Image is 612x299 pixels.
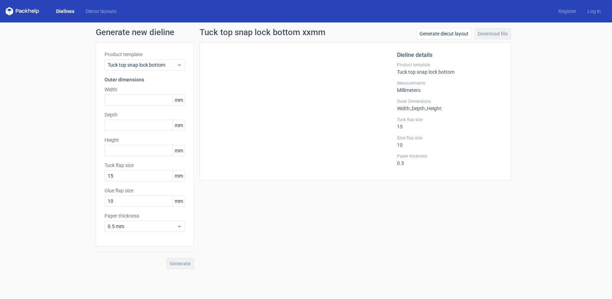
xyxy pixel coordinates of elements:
label: Tuck flap size [105,162,185,169]
label: Product template [105,51,185,58]
label: Outer Dimensions [397,99,502,104]
span: mm [173,95,185,105]
span: 0.5 mm [108,223,177,230]
label: Height [105,137,185,144]
span: mm [173,196,185,206]
h1: Generate new dieline [96,28,517,36]
div: 15 [397,117,502,129]
span: mm [173,145,185,156]
div: Tuck top snap lock bottom [397,62,502,75]
a: Register [553,8,582,15]
label: Measurements [397,80,502,86]
a: Dielines [51,8,80,15]
span: Tuck top snap lock bottom [108,61,177,68]
label: Tuck flap size [397,117,502,122]
span: , Height : [426,106,442,111]
a: Log in [582,8,606,15]
label: Width [105,86,185,93]
a: Diecut layouts [80,8,122,15]
div: 0.5 [397,153,502,166]
label: Paper thickness [105,212,185,219]
span: Width : [397,106,411,111]
label: Product template [397,62,502,68]
h1: Tuck top snap lock bottom xxmm [200,28,325,36]
div: Millimeters [397,80,502,93]
label: Glue flap size [397,135,502,141]
label: Paper thickness [397,153,502,159]
span: , Depth : [411,106,426,111]
span: mm [173,171,185,181]
h2: Dieline details [397,51,502,59]
span: mm [173,120,185,131]
div: 10 [397,135,502,148]
label: Depth [105,111,185,118]
label: Glue flap size [105,187,185,194]
h3: Outer dimensions [105,76,185,83]
a: Generate diecut layout [416,28,472,39]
